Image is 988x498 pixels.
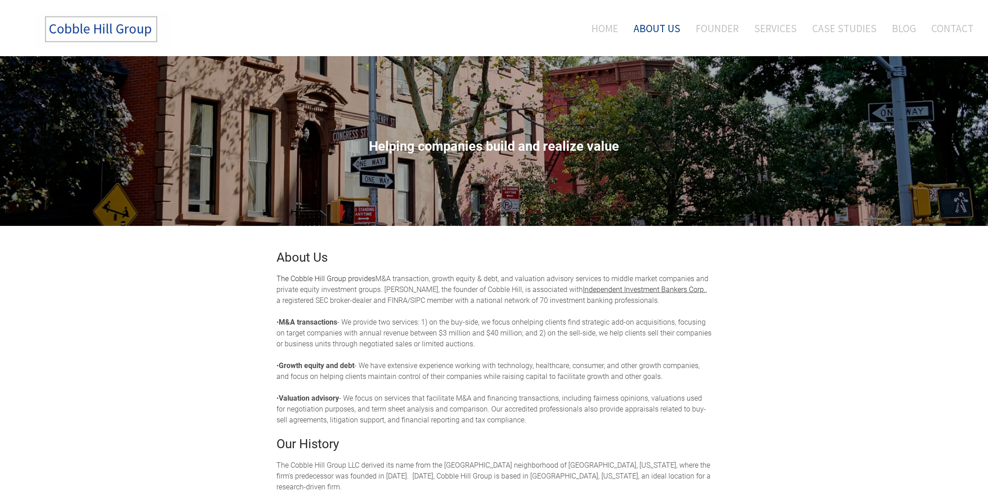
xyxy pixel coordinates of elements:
a: Services [747,10,804,47]
strong: Valuation advisory [279,394,339,402]
a: Blog [885,10,923,47]
h2: Our History [276,438,712,450]
h2: About Us [276,251,712,264]
a: About Us [627,10,687,47]
strong: Growth equity and debt [279,361,354,370]
div: M&A transaction, growth equity & debt, and valuation advisory services to middle market companies... [276,273,712,426]
strong: M&A transactions [279,318,337,326]
a: Home [578,10,625,47]
a: Contact [925,10,973,47]
a: Case Studies [805,10,883,47]
span: Helping companies build and realize value [369,139,619,154]
a: Independent Investment Bankers Corp. [583,285,706,294]
img: The Cobble Hill Group LLC [34,10,170,49]
span: helping clients find strategic add-on acquisitions, focusing on target companies with annual reve... [276,318,712,348]
a: Founder [689,10,746,47]
font: The Cobble Hill Group provides [276,274,375,283]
